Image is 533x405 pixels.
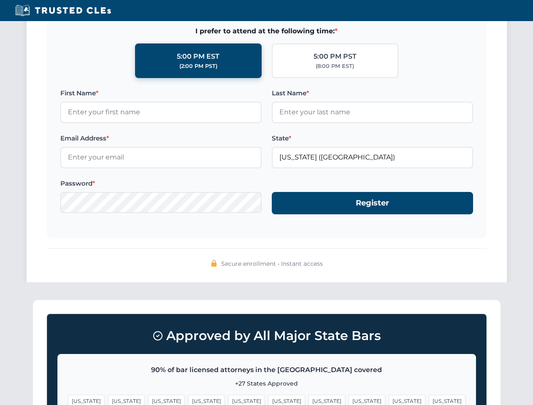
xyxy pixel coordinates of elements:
[60,133,262,143] label: Email Address
[68,379,465,388] p: +27 States Approved
[57,324,476,347] h3: Approved by All Major State Bars
[68,364,465,375] p: 90% of bar licensed attorneys in the [GEOGRAPHIC_DATA] covered
[272,147,473,168] input: Kentucky (KY)
[314,51,357,62] div: 5:00 PM PST
[316,62,354,70] div: (8:00 PM EST)
[272,102,473,123] input: Enter your last name
[211,260,217,267] img: 🔒
[221,259,323,268] span: Secure enrollment • Instant access
[272,192,473,214] button: Register
[13,4,114,17] img: Trusted CLEs
[60,178,262,189] label: Password
[177,51,219,62] div: 5:00 PM EST
[60,88,262,98] label: First Name
[60,147,262,168] input: Enter your email
[272,133,473,143] label: State
[60,26,473,37] span: I prefer to attend at the following time:
[272,88,473,98] label: Last Name
[60,102,262,123] input: Enter your first name
[179,62,217,70] div: (2:00 PM PST)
